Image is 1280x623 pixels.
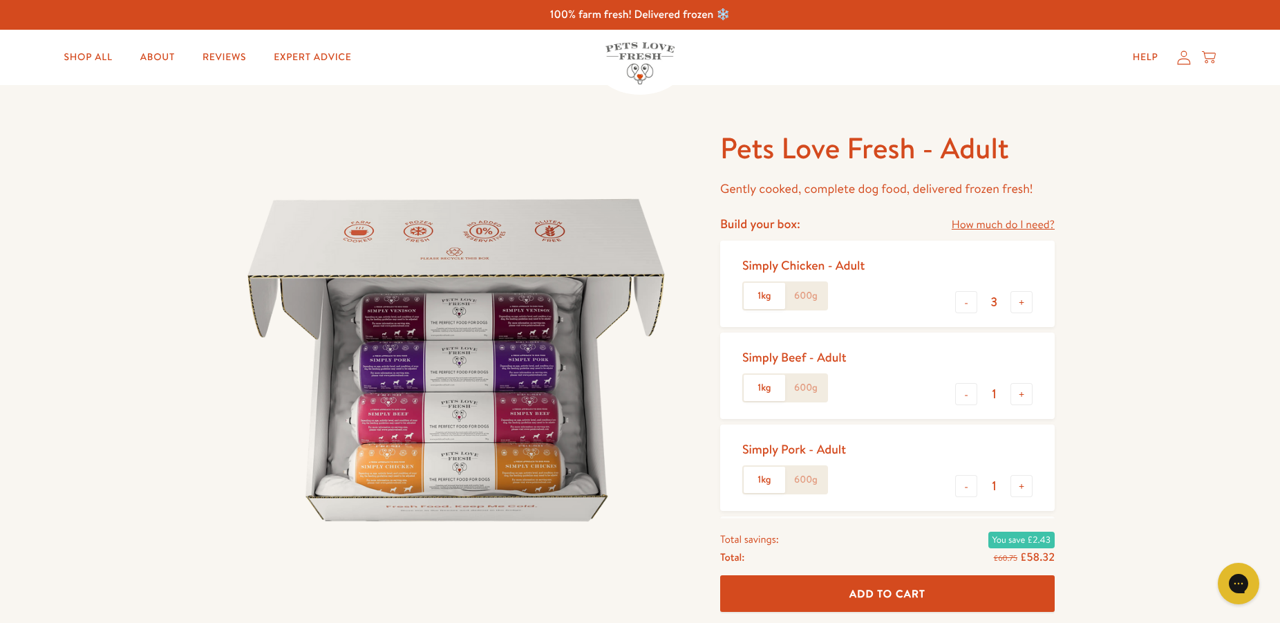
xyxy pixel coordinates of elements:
div: Simply Beef - Adult [742,349,847,365]
button: - [955,291,977,313]
button: + [1010,291,1033,313]
p: Gently cooked, complete dog food, delivered frozen fresh! [720,178,1055,200]
label: 600g [785,467,827,493]
div: Simply Chicken - Adult [742,257,865,273]
button: Add To Cart [720,576,1055,613]
div: Simply Pork - Adult [742,441,846,457]
a: Expert Advice [263,44,362,71]
button: + [1010,383,1033,405]
button: + [1010,475,1033,497]
label: 1kg [744,467,785,493]
s: £60.75 [994,552,1017,564]
iframe: Gorgias live chat messenger [1211,558,1266,609]
span: Total: [720,548,744,566]
button: - [955,475,977,497]
a: Shop All [53,44,124,71]
a: About [129,44,186,71]
h1: Pets Love Fresh - Adult [720,129,1055,167]
label: 600g [785,283,827,309]
label: 1kg [744,375,785,401]
label: 1kg [744,283,785,309]
img: Pets Love Fresh [605,42,675,84]
button: - [955,383,977,405]
label: 600g [785,375,827,401]
a: How much do I need? [952,216,1055,234]
span: You save £2.43 [988,532,1055,548]
img: Pets Love Fresh - Adult [225,129,687,591]
a: Help [1122,44,1169,71]
a: Reviews [191,44,257,71]
span: £58.32 [1020,550,1055,565]
span: Add To Cart [849,586,925,601]
h4: Build your box: [720,216,800,232]
span: Total savings: [720,530,779,548]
